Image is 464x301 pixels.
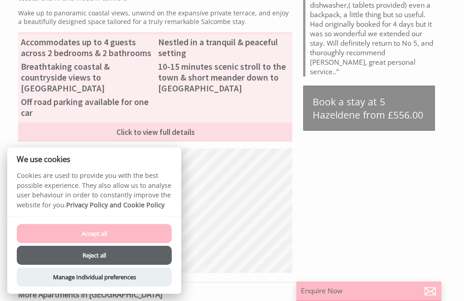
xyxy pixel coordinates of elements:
[18,9,292,26] p: Wake up to panoramic coastal views, unwind on the expansive private terrace, and enjoy a beautifu...
[17,224,172,243] button: Accept all
[155,60,293,95] li: 10-15 minutes scenic stroll to the town & short meander down to [GEOGRAPHIC_DATA]
[155,35,293,60] li: Nestled in a tranquil & peaceful setting
[18,122,292,142] a: Click to view full details
[7,155,181,163] h2: We use cookies
[7,171,181,216] p: Cookies are used to provide you with the best possible experience. They also allow us to analyse ...
[18,95,155,119] li: Off road parking available for one car
[301,286,437,296] p: Enquire Now
[17,268,172,287] button: Manage Individual preferences
[18,35,155,60] li: Accommodates up to 4 guests across 2 bedrooms & 2 bathrooms
[66,201,164,209] a: Privacy Policy and Cookie Policy
[17,246,172,265] button: Reject all
[18,60,155,95] li: Breathtaking coastal & countryside views to [GEOGRAPHIC_DATA]
[18,290,162,300] a: More Apartments in [GEOGRAPHIC_DATA]
[303,86,435,131] a: Book a stay at 5 Hazeldene from £556.00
